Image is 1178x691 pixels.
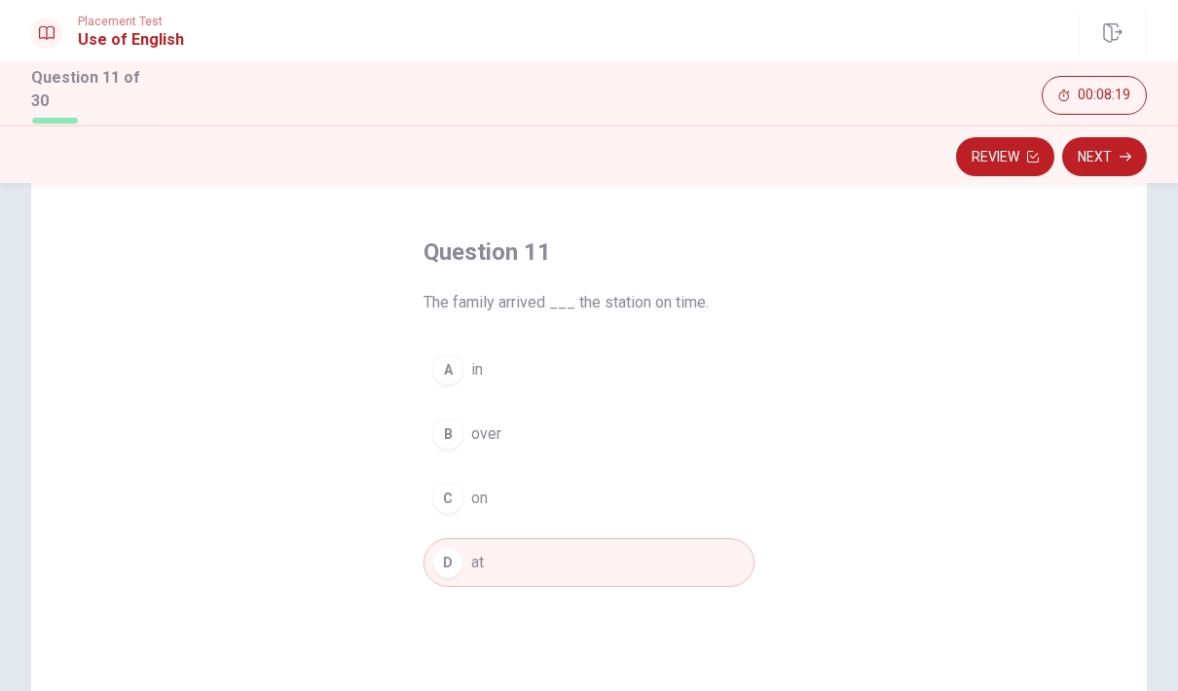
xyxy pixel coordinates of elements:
button: Con [423,474,755,523]
div: C [432,483,463,514]
span: over [471,422,501,446]
h4: Question 11 [423,236,755,268]
button: Ain [423,345,755,394]
button: Next [1062,137,1147,176]
span: 00:08:19 [1078,88,1130,103]
h1: Question 11 of 30 [31,66,156,113]
span: on [471,487,488,510]
button: Bover [423,410,755,458]
button: Review [956,137,1054,176]
div: A [432,354,463,385]
button: Dat [423,538,755,587]
span: at [471,551,484,574]
button: 00:08:19 [1042,76,1147,115]
div: D [432,547,463,578]
span: in [471,358,483,382]
h1: Use of English [78,28,184,52]
div: B [432,418,463,450]
span: The family arrived ___ the station on time. [423,291,755,314]
span: Placement Test [78,15,184,28]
